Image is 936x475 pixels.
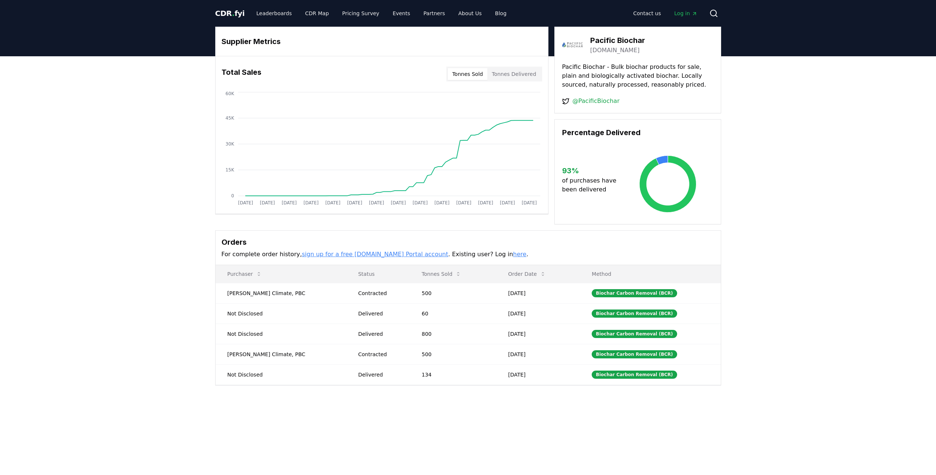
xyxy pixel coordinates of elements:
[215,9,245,18] span: CDR fyi
[410,283,496,303] td: 500
[489,7,513,20] a: Blog
[513,251,526,258] a: here
[410,324,496,344] td: 800
[590,46,640,55] a: [DOMAIN_NAME]
[592,310,677,318] div: Biochar Carbon Removal (BCR)
[592,371,677,379] div: Biochar Carbon Removal (BCR)
[391,200,406,205] tspan: [DATE]
[452,7,487,20] a: About Us
[592,350,677,358] div: Biochar Carbon Removal (BCR)
[216,364,347,385] td: Not Disclosed
[232,9,234,18] span: .
[562,176,622,194] p: of purchases have been delivered
[222,237,715,248] h3: Orders
[448,68,487,80] button: Tonnes Sold
[225,116,234,121] tspan: 45K
[627,7,703,20] nav: Main
[225,167,234,173] tspan: 15K
[215,8,245,19] a: CDR.fyi
[260,200,275,205] tspan: [DATE]
[358,310,404,317] div: Delivered
[502,267,552,281] button: Order Date
[231,193,234,198] tspan: 0
[299,7,335,20] a: CDR Map
[410,344,496,364] td: 500
[325,200,340,205] tspan: [DATE]
[592,289,677,297] div: Biochar Carbon Removal (BCR)
[225,141,234,147] tspan: 30K
[496,283,580,303] td: [DATE]
[358,330,404,338] div: Delivered
[496,303,580,324] td: [DATE]
[216,324,347,344] td: Not Disclosed
[562,63,713,89] p: Pacific Biochar - Bulk biochar products for sale, plain and biologically activated biochar. Local...
[521,200,537,205] tspan: [DATE]
[216,344,347,364] td: [PERSON_NAME] Climate, PBC
[410,364,496,385] td: 134
[303,200,318,205] tspan: [DATE]
[562,165,622,176] h3: 93 %
[358,290,404,297] div: Contracted
[238,200,253,205] tspan: [DATE]
[487,68,541,80] button: Tonnes Delivered
[347,200,362,205] tspan: [DATE]
[592,330,677,338] div: Biochar Carbon Removal (BCR)
[336,7,385,20] a: Pricing Survey
[352,270,404,278] p: Status
[281,200,297,205] tspan: [DATE]
[627,7,667,20] a: Contact us
[225,91,234,96] tspan: 60K
[434,200,449,205] tspan: [DATE]
[250,7,512,20] nav: Main
[496,324,580,344] td: [DATE]
[412,200,428,205] tspan: [DATE]
[562,127,713,138] h3: Percentage Delivered
[358,371,404,378] div: Delivered
[590,35,645,46] h3: Pacific Biochar
[500,200,515,205] tspan: [DATE]
[586,270,714,278] p: Method
[496,364,580,385] td: [DATE]
[369,200,384,205] tspan: [DATE]
[456,200,471,205] tspan: [DATE]
[478,200,493,205] tspan: [DATE]
[387,7,416,20] a: Events
[418,7,451,20] a: Partners
[358,351,404,358] div: Contracted
[416,267,467,281] button: Tonnes Sold
[562,34,583,55] img: Pacific Biochar-logo
[496,344,580,364] td: [DATE]
[216,283,347,303] td: [PERSON_NAME] Climate, PBC
[668,7,703,20] a: Log in
[674,10,697,17] span: Log in
[222,267,268,281] button: Purchaser
[222,36,542,47] h3: Supplier Metrics
[302,251,448,258] a: sign up for a free [DOMAIN_NAME] Portal account
[572,97,619,106] a: @PacificBiochar
[410,303,496,324] td: 60
[222,250,715,259] p: For complete order history, . Existing user? Log in .
[222,67,261,81] h3: Total Sales
[250,7,298,20] a: Leaderboards
[216,303,347,324] td: Not Disclosed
